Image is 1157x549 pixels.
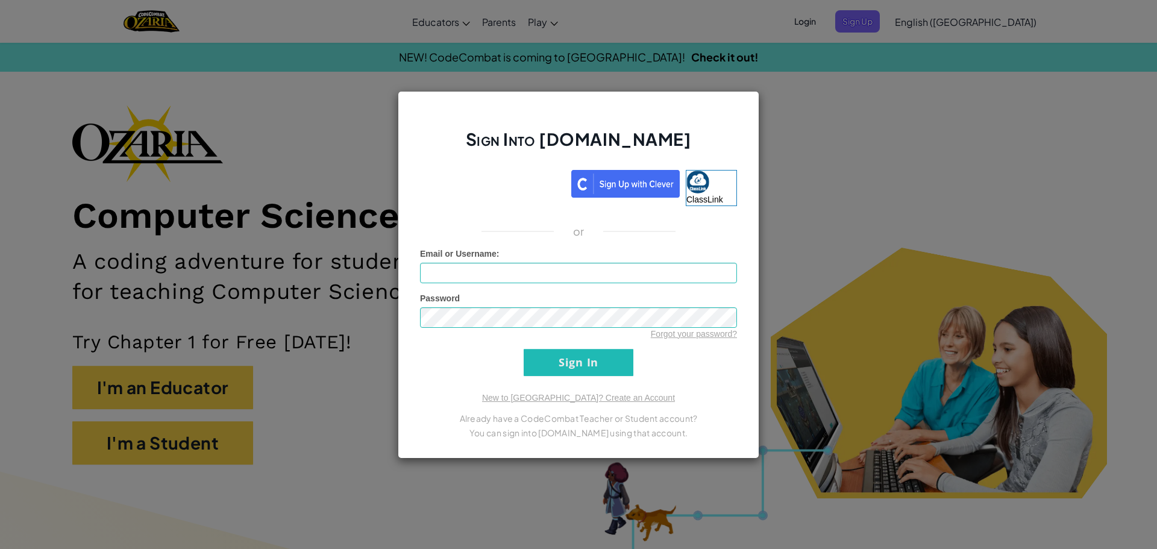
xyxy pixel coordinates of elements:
[686,171,709,193] img: classlink-logo-small.png
[420,248,500,260] label: :
[420,411,737,425] p: Already have a CodeCombat Teacher or Student account?
[571,170,680,198] img: clever_sso_button@2x.png
[482,393,675,403] a: New to [GEOGRAPHIC_DATA]? Create an Account
[420,293,460,303] span: Password
[420,249,497,259] span: Email or Username
[524,349,633,376] input: Sign In
[651,329,737,339] a: Forgot your password?
[420,128,737,163] h2: Sign Into [DOMAIN_NAME]
[573,224,585,239] p: or
[414,169,571,195] iframe: Sign in with Google Button
[420,425,737,440] p: You can sign into [DOMAIN_NAME] using that account.
[686,195,723,204] span: ClassLink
